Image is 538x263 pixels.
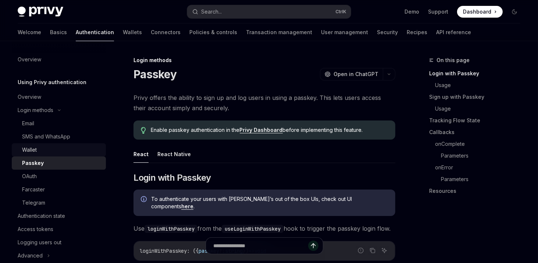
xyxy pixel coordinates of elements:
a: Callbacks [429,126,526,138]
span: Open in ChatGPT [334,71,378,78]
svg: Info [141,196,148,203]
div: Overview [18,93,41,101]
a: Recipes [407,24,427,41]
span: Use from the hook to trigger the passkey login flow. [133,223,395,234]
div: Wallet [22,145,37,154]
div: Authentication state [18,212,65,220]
a: Parameters [429,150,526,162]
a: Logging users out [12,236,106,249]
div: Email [22,119,34,128]
h5: Using Privy authentication [18,78,86,87]
a: Wallets [123,24,142,41]
button: Login methods [12,104,106,117]
a: Access tokens [12,223,106,236]
a: Tracking Flow State [429,115,526,126]
div: SMS and WhatsApp [22,132,70,141]
a: Transaction management [246,24,312,41]
span: Login with Passkey [133,172,211,184]
a: Welcome [18,24,41,41]
a: Overview [12,90,106,104]
a: Authentication [76,24,114,41]
a: SMS and WhatsApp [12,130,106,143]
a: Passkey [12,156,106,170]
a: Basics [50,24,67,41]
code: useLoginWithPasskey [222,225,284,233]
div: OAuth [22,172,37,181]
a: Wallet [12,143,106,156]
a: Dashboard [457,6,503,18]
code: loginWithPasskey [145,225,197,233]
span: Enable passkey authentication in the before implementing this feature. [151,126,388,134]
h1: Passkey [133,68,177,81]
button: Send message [308,241,318,251]
a: here [181,203,193,210]
div: Login methods [18,106,53,115]
a: onComplete [429,138,526,150]
span: Dashboard [463,8,491,15]
a: Connectors [151,24,181,41]
span: On this page [437,56,470,65]
button: Toggle dark mode [509,6,520,18]
a: Sign up with Passkey [429,91,526,103]
div: Search... [201,7,222,16]
div: Telegram [22,198,45,207]
img: dark logo [18,7,63,17]
a: Demo [405,8,419,15]
div: Advanced [18,251,43,260]
div: Logging users out [18,238,61,247]
div: Login methods [133,57,395,64]
button: Search...CtrlK [187,5,351,18]
a: onError [429,162,526,173]
div: Passkey [22,159,44,167]
svg: Tip [141,127,146,134]
a: API reference [436,24,471,41]
a: Email [12,117,106,130]
a: Privy Dashboard [240,127,283,133]
div: Farcaster [22,185,45,194]
a: Resources [429,185,526,197]
a: Farcaster [12,183,106,196]
a: Usage [429,79,526,91]
div: Access tokens [18,225,53,234]
a: Login with Passkey [429,68,526,79]
span: To authenticate your users with [PERSON_NAME]’s out of the box UIs, check out UI components . [151,195,388,210]
a: User management [321,24,368,41]
a: Usage [429,103,526,115]
a: Overview [12,53,106,66]
a: OAuth [12,170,106,183]
a: Telegram [12,196,106,209]
button: Open in ChatGPT [320,68,383,80]
span: Ctrl K [335,9,346,15]
span: Privy offers the ability to sign up and log users in using a passkey. This lets users access thei... [133,93,395,113]
div: Overview [18,55,41,64]
a: Support [428,8,448,15]
button: React Native [157,145,191,163]
button: React [133,145,149,163]
input: Ask a question... [213,238,308,254]
a: Authentication state [12,209,106,223]
a: Security [377,24,398,41]
a: Parameters [429,173,526,185]
button: Advanced [12,249,106,262]
a: Policies & controls [189,24,237,41]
